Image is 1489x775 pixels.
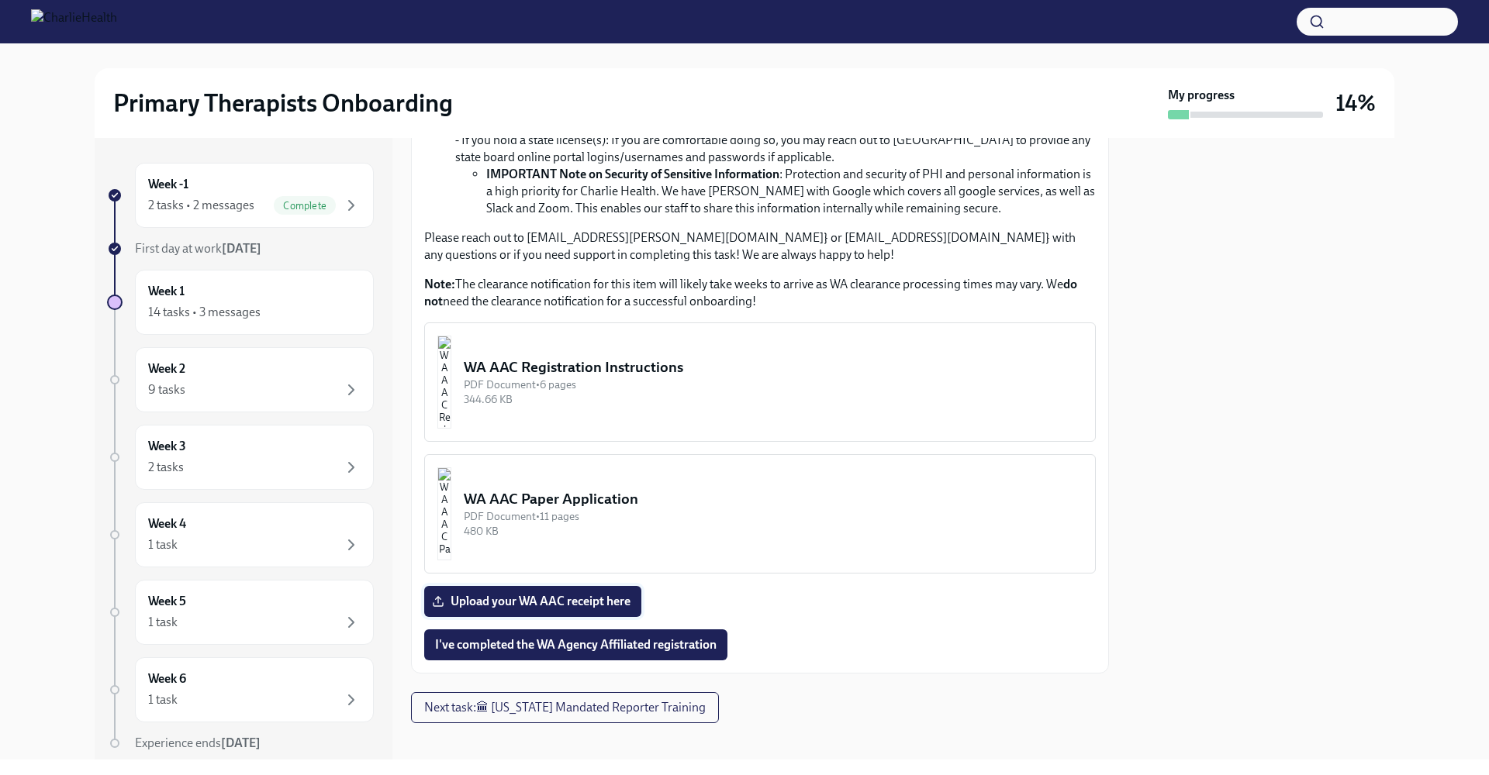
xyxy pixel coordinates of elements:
[1168,87,1235,104] strong: My progress
[464,377,1083,392] div: PDF Document • 6 pages
[424,454,1096,573] button: WA AAC Paper ApplicationPDF Document•11 pages480 KB
[424,322,1096,442] button: WA AAC Registration InstructionsPDF Document•6 pages344.66 KB
[107,425,374,490] a: Week 32 tasks
[437,467,451,560] img: WA AAC Paper Application
[107,657,374,722] a: Week 61 task
[107,580,374,645] a: Week 51 task
[148,459,184,476] div: 2 tasks
[424,229,1096,263] p: Please reach out to [EMAIL_ADDRESS][PERSON_NAME][DOMAIN_NAME]} or [EMAIL_ADDRESS][DOMAIN_NAME]} w...
[148,438,186,455] h6: Week 3
[148,304,261,321] div: 14 tasks • 3 messages
[486,167,779,181] strong: IMPORTANT Note on Security of Sensitive Information
[148,614,178,631] div: 1 task
[424,700,706,715] span: Next task : 🏛 [US_STATE] Mandated Reporter Training
[107,502,374,567] a: Week 41 task
[148,381,185,398] div: 9 tasks
[455,98,1096,217] li: This will prompt our team to send you the [US_STATE] Employment/Student Verification Form for sig...
[464,357,1083,377] div: WA AAC Registration Instructions
[148,283,185,300] h6: Week 1
[135,241,261,256] span: First day at work
[148,197,254,214] div: 2 tasks • 2 messages
[424,629,727,660] button: I've completed the WA Agency Affiliated registration
[107,163,374,228] a: Week -12 tasks • 2 messagesComplete
[148,670,186,687] h6: Week 6
[221,735,261,750] strong: [DATE]
[148,691,178,708] div: 1 task
[148,515,186,532] h6: Week 4
[464,524,1083,539] div: 480 KB
[1335,89,1376,117] h3: 14%
[107,240,374,257] a: First day at work[DATE]
[148,176,188,193] h6: Week -1
[113,88,453,119] h2: Primary Therapists Onboarding
[486,166,1096,217] li: : Protection and security of PHI and personal information is a high priority for Charlie Health. ...
[464,509,1083,524] div: PDF Document • 11 pages
[274,200,336,212] span: Complete
[148,593,186,610] h6: Week 5
[435,637,717,653] span: I've completed the WA Agency Affiliated registration
[435,594,630,609] span: Upload your WA AAC receipt here
[148,360,185,377] h6: Week 2
[222,241,261,256] strong: [DATE]
[135,735,261,750] span: Experience ends
[424,586,641,617] label: Upload your WA AAC receipt here
[464,489,1083,509] div: WA AAC Paper Application
[107,270,374,335] a: Week 114 tasks • 3 messages
[437,336,451,429] img: WA AAC Registration Instructions
[464,392,1083,407] div: 344.66 KB
[148,536,178,553] div: 1 task
[424,277,455,291] strong: Note:
[31,9,117,34] img: CharlieHealth
[107,347,374,412] a: Week 29 tasks
[424,276,1096,310] p: The clearance notification for this item will likely take weeks to arrive as WA clearance process...
[411,692,719,723] button: Next task:🏛 [US_STATE] Mandated Reporter Training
